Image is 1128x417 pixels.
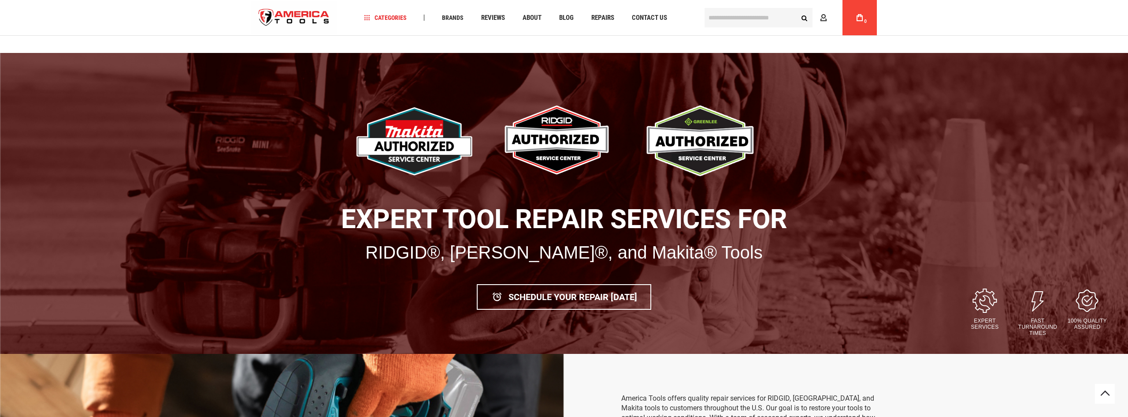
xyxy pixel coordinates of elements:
a: Blog [555,12,578,24]
a: Schedule Your Repair [DATE] [477,284,651,310]
img: Service Banner [356,97,484,185]
span: Contact Us [632,15,667,21]
span: Reviews [481,15,505,21]
img: America Tools [251,1,337,34]
span: About [523,15,542,21]
span: Blog [559,15,574,21]
span: Brands [442,15,464,21]
a: Repairs [587,12,618,24]
a: About [519,12,545,24]
a: Contact Us [628,12,671,24]
a: Categories [360,12,411,24]
img: Service Banner [634,97,772,185]
a: store logo [251,1,337,34]
p: 100% Quality Assured [1066,318,1108,330]
span: Repairs [591,15,614,21]
button: Search [796,9,813,26]
h1: Expert Tool Repair Services for [37,205,1091,234]
p: Fast Turnaround Times [1013,318,1062,336]
p: Expert Services [961,318,1009,330]
p: RIDGID®, [PERSON_NAME]®, and Makita® Tools [37,238,1091,267]
img: Service Banner [490,97,628,185]
a: Brands [438,12,468,24]
span: Categories [364,15,407,21]
a: Reviews [477,12,509,24]
span: 0 [864,19,867,24]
